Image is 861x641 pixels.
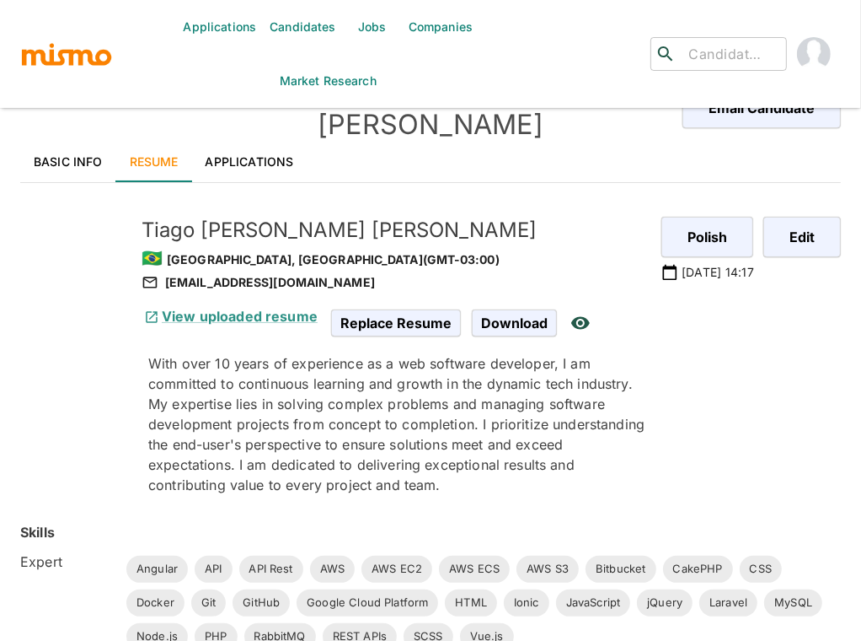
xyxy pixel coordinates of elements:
span: API [195,561,232,578]
p: [DATE] 14:17 [682,264,754,281]
div: [EMAIL_ADDRESS][DOMAIN_NAME] [142,272,648,293]
span: AWS EC2 [361,561,432,578]
span: JavaScript [556,595,631,611]
span: jQuery [637,595,693,611]
span: Ionic [504,595,549,611]
a: Basic Info [20,142,116,182]
span: MySQL [764,595,822,611]
h4: Tiago [PERSON_NAME] [PERSON_NAME] [226,74,636,142]
span: Docker [126,595,184,611]
img: logo [20,41,113,67]
img: bn407eozdtmzyc5f31cju8eljfqy [20,217,121,318]
span: 🇧🇷 [142,248,163,268]
span: API Rest [239,561,303,578]
span: AWS [310,561,355,578]
input: Candidate search [682,42,779,66]
button: Edit [763,217,841,257]
span: HTML [445,595,497,611]
span: Git [191,595,226,611]
button: Email Candidate [682,88,841,128]
span: Download [472,310,557,337]
a: View uploaded resume [142,308,318,325]
span: Laravel [699,595,757,611]
a: Market Research [273,54,383,108]
div: [GEOGRAPHIC_DATA], [GEOGRAPHIC_DATA] (GMT-03:00) [142,244,648,272]
span: GitHub [233,595,290,611]
span: AWS S3 [516,561,579,578]
span: Bitbucket [586,561,655,578]
span: Replace Resume [331,310,461,337]
span: Angular [126,561,188,578]
a: Download [472,315,557,329]
span: Google Cloud Platform [297,595,438,611]
p: With over 10 years of experience as a web software developer, I am committed to continuous learni... [148,353,648,495]
h6: Expert [20,552,113,572]
img: Carmen Vilachá [797,37,831,71]
button: account of current user [787,27,841,81]
span: CakePHP [663,561,733,578]
a: Applications [192,142,307,182]
h5: Tiago [PERSON_NAME] [PERSON_NAME] [142,217,648,244]
button: Polish [661,217,753,257]
span: CSS [740,561,782,578]
a: Resume [116,142,192,182]
span: AWS ECS [439,561,510,578]
h6: Skills [20,522,55,542]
